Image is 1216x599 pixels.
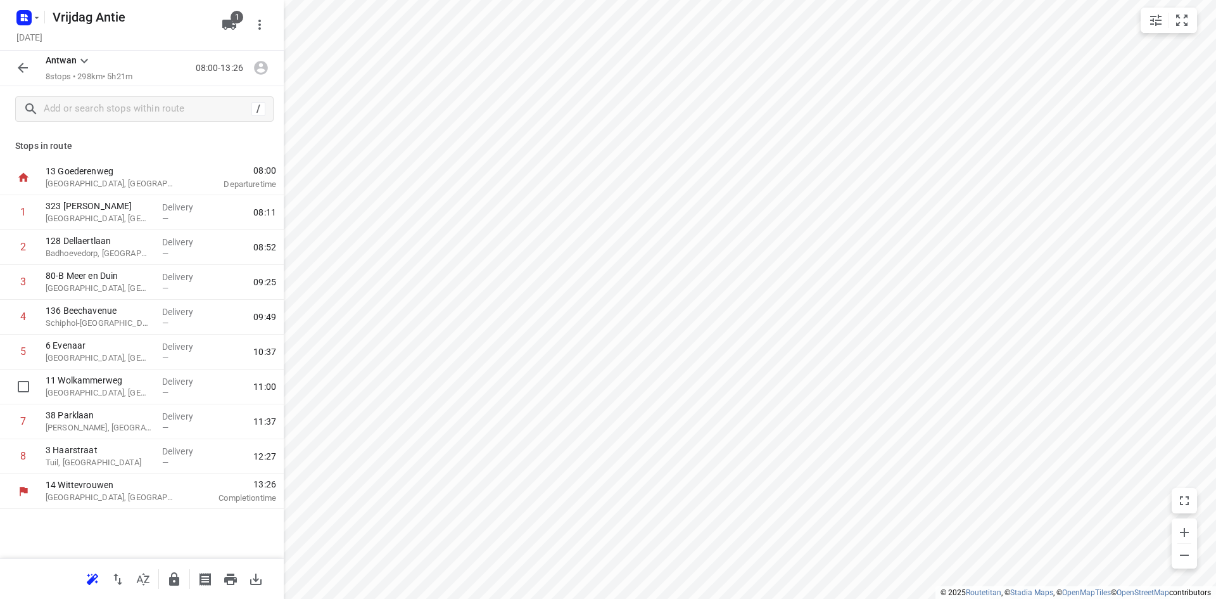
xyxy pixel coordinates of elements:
p: [GEOGRAPHIC_DATA], [GEOGRAPHIC_DATA] [46,491,177,504]
p: Antwan [46,54,77,67]
span: — [162,214,168,223]
span: 11:37 [253,415,276,428]
span: 11:00 [253,380,276,393]
span: Download route [243,572,269,584]
li: © 2025 , © , © © contributors [940,588,1211,597]
span: 09:49 [253,311,276,323]
input: Add or search stops within route [44,100,251,119]
span: — [162,388,168,397]
p: [GEOGRAPHIC_DATA], [GEOGRAPHIC_DATA] [46,212,152,225]
p: Schiphol-[GEOGRAPHIC_DATA], [GEOGRAPHIC_DATA] [46,317,152,330]
p: [PERSON_NAME], [GEOGRAPHIC_DATA] [46,422,152,434]
button: Map settings [1143,8,1168,33]
span: Assign driver [248,61,274,74]
p: 08:00-13:26 [196,61,248,75]
p: Delivery [162,375,209,388]
p: 13 Goederenweg [46,165,177,177]
div: / [251,102,265,116]
h5: Rename [47,7,212,27]
span: 13:26 [193,478,276,491]
p: Completion time [193,492,276,505]
p: Delivery [162,340,209,353]
p: Delivery [162,271,209,283]
p: [GEOGRAPHIC_DATA], [GEOGRAPHIC_DATA] [46,282,152,295]
span: Select [11,374,36,399]
span: Print shipping labels [193,572,218,584]
span: Reverse route [105,572,130,584]
p: 38 Parklaan [46,409,152,422]
a: Routetitan [966,588,1001,597]
p: [GEOGRAPHIC_DATA], [GEOGRAPHIC_DATA] [46,387,152,399]
button: 1 [217,12,242,37]
span: 09:25 [253,276,276,288]
p: 6 Evenaar [46,339,152,352]
p: Delivery [162,445,209,458]
div: 3 [20,276,26,288]
span: 08:11 [253,206,276,219]
a: OpenStreetMap [1117,588,1169,597]
p: 80-B Meer en Duin [46,269,152,282]
a: Stadia Maps [1010,588,1053,597]
h5: Project date [11,30,47,44]
span: Reoptimize route [80,572,105,584]
div: 8 [20,450,26,462]
div: 7 [20,415,26,427]
button: More [247,12,272,37]
span: 08:00 [193,164,276,177]
button: Lock route [161,567,187,592]
p: 128 Dellaertlaan [46,235,152,247]
p: [GEOGRAPHIC_DATA], [GEOGRAPHIC_DATA] [46,352,152,364]
span: 1 [231,11,243,23]
span: Print route [218,572,243,584]
p: 3 Haarstraat [46,444,152,456]
p: 11 Wolkammerweg [46,374,152,387]
p: Delivery [162,201,209,214]
p: Badhoevedorp, [GEOGRAPHIC_DATA] [46,247,152,260]
span: Sort by time window [130,572,156,584]
span: 12:27 [253,450,276,463]
span: — [162,318,168,328]
p: Delivery [162,410,209,423]
span: 10:37 [253,345,276,358]
span: — [162,353,168,363]
span: — [162,283,168,293]
span: — [162,248,168,258]
p: 323 [PERSON_NAME] [46,200,152,212]
a: OpenMapTiles [1062,588,1111,597]
span: — [162,423,168,432]
button: Fit zoom [1169,8,1194,33]
p: 8 stops • 298km • 5h21m [46,71,132,83]
p: Stops in route [15,139,269,153]
span: — [162,458,168,467]
div: 2 [20,241,26,253]
span: 08:52 [253,241,276,254]
div: 4 [20,311,26,323]
div: 5 [20,345,26,357]
p: Delivery [162,306,209,318]
div: small contained button group [1141,8,1197,33]
p: 14 Wittevrouwen [46,479,177,491]
p: Tuil, [GEOGRAPHIC_DATA] [46,456,152,469]
p: Departure time [193,178,276,191]
p: 136 Beechavenue [46,304,152,317]
p: [GEOGRAPHIC_DATA], [GEOGRAPHIC_DATA] [46,177,177,190]
div: 1 [20,206,26,218]
p: Delivery [162,236,209,248]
